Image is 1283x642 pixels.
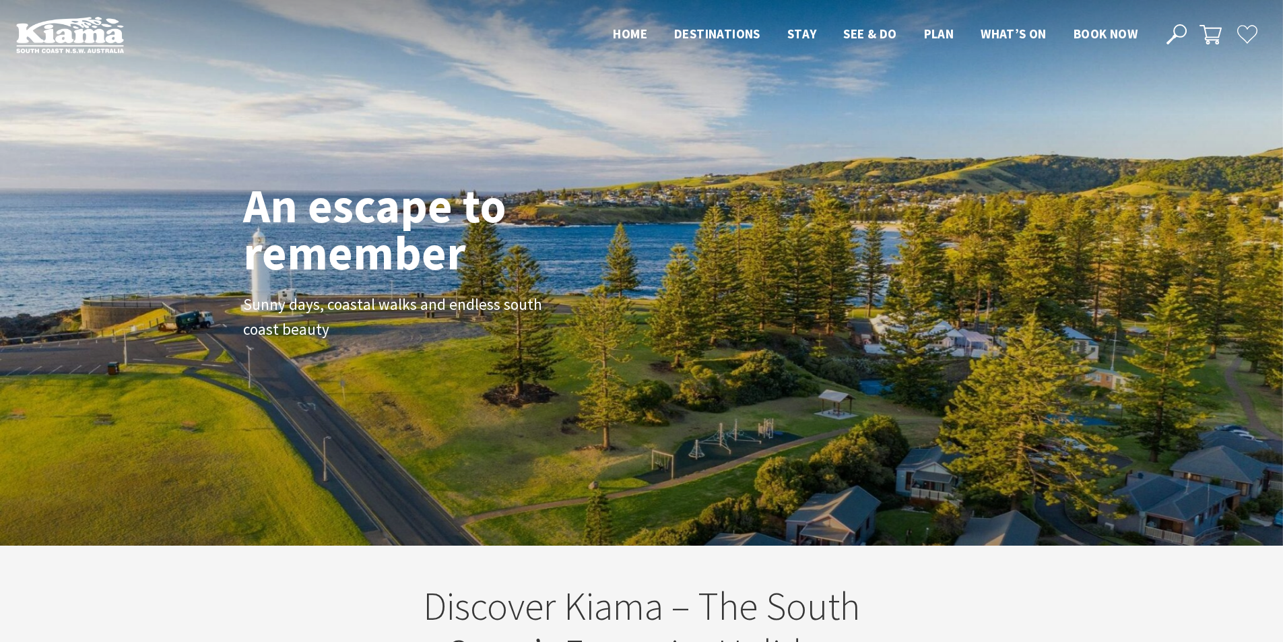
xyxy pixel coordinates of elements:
span: Stay [787,26,817,42]
span: Destinations [674,26,760,42]
span: Home [613,26,647,42]
img: Kiama Logo [16,16,124,53]
p: Sunny days, coastal walks and endless south coast beauty [243,292,546,342]
span: See & Do [843,26,896,42]
h1: An escape to remember [243,182,614,276]
span: Plan [924,26,954,42]
nav: Main Menu [599,24,1151,46]
span: What’s On [981,26,1047,42]
span: Book now [1074,26,1138,42]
